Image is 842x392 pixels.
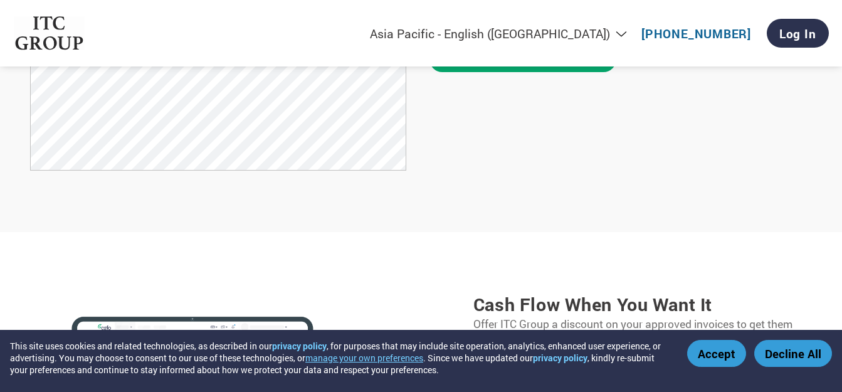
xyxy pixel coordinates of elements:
[767,19,829,48] a: Log In
[687,340,746,367] button: Accept
[305,352,423,364] button: manage your own preferences
[473,292,812,316] h3: Cash flow when you want it
[473,316,812,349] p: Offer ITC Group a discount on your approved invoices to get them paid early.
[754,340,832,367] button: Decline All
[14,16,85,51] img: ITC Group
[10,340,669,376] div: This site uses cookies and related technologies, as described in our , for purposes that may incl...
[533,352,587,364] a: privacy policy
[272,340,327,352] a: privacy policy
[641,26,751,41] a: [PHONE_NUMBER]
